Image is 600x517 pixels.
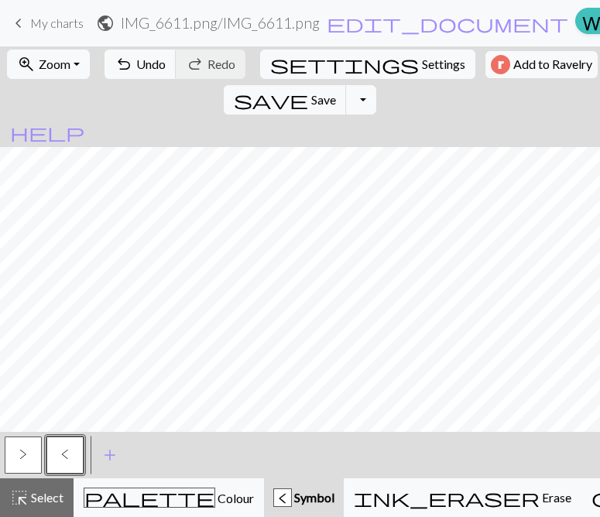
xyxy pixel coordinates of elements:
[19,448,27,461] span: twisted purl
[9,12,28,34] span: keyboard_arrow_left
[10,122,84,143] span: help
[39,56,70,71] span: Zoom
[264,478,344,517] button: < Symbol
[354,487,540,508] span: ink_eraser
[29,490,63,505] span: Select
[10,487,29,508] span: highlight_alt
[491,55,510,74] img: Ravelry
[5,437,42,474] button: >
[105,50,177,79] button: Undo
[270,53,419,75] span: settings
[274,489,291,508] div: <
[270,55,419,74] i: Settings
[136,56,166,71] span: Undo
[46,437,84,474] button: <
[327,12,568,34] span: edit_document
[540,490,571,505] span: Erase
[234,89,308,111] span: save
[513,55,592,74] span: Add to Ravelry
[74,478,264,517] button: Colour
[9,10,84,36] a: My charts
[260,50,475,79] button: SettingsSettings
[96,12,115,34] span: public
[224,85,347,115] button: Save
[17,53,36,75] span: zoom_in
[485,51,598,78] button: Add to Ravelry
[7,50,90,79] button: Zoom
[422,55,465,74] span: Settings
[84,487,214,508] span: palette
[292,490,334,505] span: Symbol
[311,92,336,107] span: Save
[115,53,133,75] span: undo
[61,448,69,461] span: twisted knit
[215,491,254,505] span: Colour
[121,14,320,32] h2: IMG_6611.png / IMG_6611.png
[344,478,581,517] button: Erase
[101,444,119,466] span: add
[30,15,84,30] span: My charts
